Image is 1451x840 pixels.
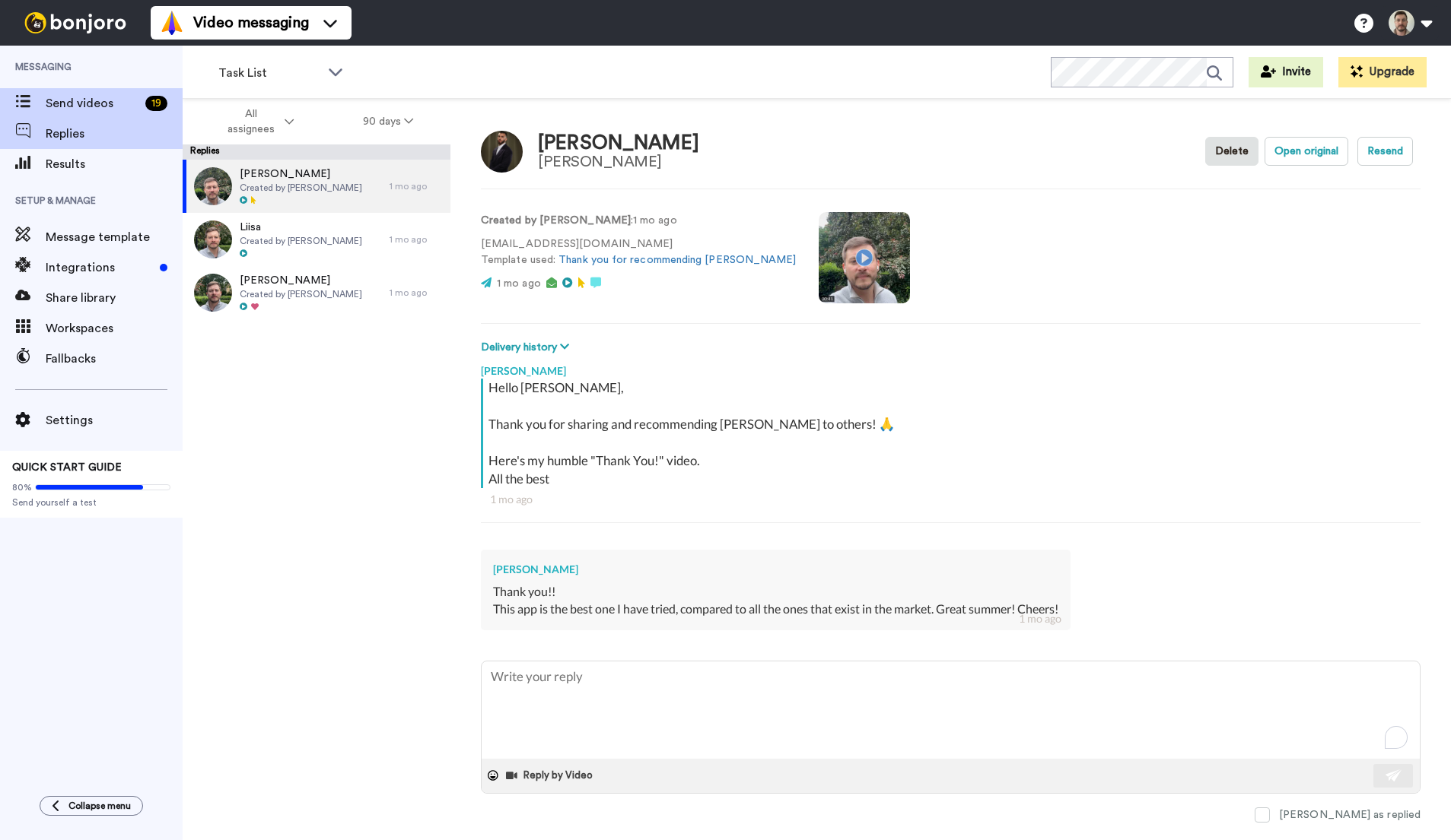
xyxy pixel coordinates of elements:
div: 1 mo ago [1019,611,1061,626]
span: QUICK START GUIDE [12,462,122,473]
img: 57cbbae1-eb5d-4273-8483-755b03d6f6c5-thumb.jpg [194,167,232,205]
div: [PERSON_NAME] [538,154,699,170]
span: Task List [218,64,320,82]
div: Replies [183,144,450,160]
button: Delete [1205,137,1258,166]
span: 1 mo ago [497,278,541,289]
button: Collapse menu [40,796,143,816]
a: LiisaCreated by [PERSON_NAME]1 mo ago [183,213,450,266]
div: This app is the best one I have tried, compared to all the ones that exist in the market. Great s... [493,601,1058,618]
div: 19 [145,96,167,111]
strong: Created by [PERSON_NAME] [481,215,631,226]
span: [PERSON_NAME] [240,166,362,182]
a: [PERSON_NAME]Created by [PERSON_NAME]1 mo ago [183,160,450,213]
img: Image of Manuel [481,131,523,173]
div: 1 mo ago [390,233,443,246]
button: Delivery history [481,339,574,356]
button: Resend [1357,137,1413,166]
img: 440bbacf-5ad3-410f-ac8f-7efc56a81762-thumb.jpg [194,274,232,312]
button: Upgrade [1338,57,1427,87]
span: Replies [46,125,183,143]
span: Settings [46,411,183,430]
div: Hello [PERSON_NAME], Thank you for sharing and recommending [PERSON_NAME] to others! 🙏 Here's my ... [488,379,1417,488]
textarea: To enrich screen reader interactions, please activate Accessibility in Grammarly extension settings [482,661,1420,759]
div: 1 mo ago [490,492,1411,507]
img: 82b8fdc5-0aeb-44bc-8016-76a70b19bcac-thumb.jpg [194,220,232,258]
span: Liisa [240,220,362,235]
img: bj-logo-header-white.svg [18,12,132,33]
span: Workspaces [46,319,183,338]
a: [PERSON_NAME]Created by [PERSON_NAME]1 mo ago [183,266,450,319]
span: Share library [46,289,183,307]
span: Video messaging [193,12,309,33]
button: All assignees [186,100,329,143]
span: Created by [PERSON_NAME] [240,288,362,300]
div: [PERSON_NAME] [493,562,1058,577]
button: Open original [1265,137,1348,166]
span: Collapse menu [68,800,131,812]
p: : 1 mo ago [481,213,796,229]
span: Send yourself a test [12,496,170,509]
span: Send videos [46,94,139,113]
span: Fallbacks [46,350,183,368]
span: All assignees [220,106,282,137]
span: [PERSON_NAME] [240,273,362,288]
span: Results [46,155,183,173]
img: send-white.svg [1386,769,1402,781]
button: Invite [1249,57,1323,87]
div: Thank you!! [493,583,1058,601]
span: 80% [12,481,32,493]
button: 90 days [329,108,448,135]
p: [EMAIL_ADDRESS][DOMAIN_NAME] Template used: [481,236,796,268]
div: 1 mo ago [390,180,443,192]
span: Created by [PERSON_NAME] [240,235,362,247]
div: [PERSON_NAME] [538,132,699,154]
button: Reply by Video [504,764,597,787]
img: vm-color.svg [160,11,184,35]
a: Thank you for recommending [PERSON_NAME] [558,255,796,265]
div: [PERSON_NAME] [481,356,1421,379]
span: Created by [PERSON_NAME] [240,182,362,194]
span: Message template [46,228,183,246]
span: Integrations [46,258,154,277]
div: 1 mo ago [390,287,443,299]
div: [PERSON_NAME] as replied [1279,807,1421,823]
